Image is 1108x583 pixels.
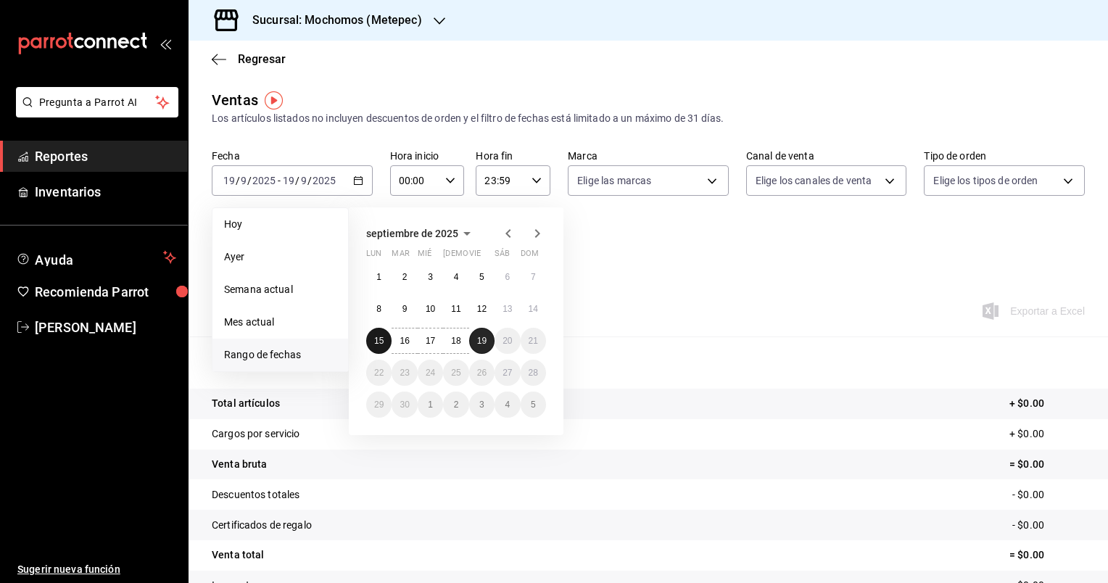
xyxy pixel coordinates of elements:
abbr: lunes [366,249,381,264]
abbr: 2 de septiembre de 2025 [402,272,408,282]
abbr: 14 de septiembre de 2025 [529,304,538,314]
button: 13 de septiembre de 2025 [495,296,520,322]
button: 4 de octubre de 2025 [495,392,520,418]
abbr: martes [392,249,409,264]
button: 14 de septiembre de 2025 [521,296,546,322]
label: Fecha [212,151,373,161]
img: Tooltip marker [265,91,283,109]
abbr: 8 de septiembre de 2025 [376,304,381,314]
abbr: 3 de septiembre de 2025 [428,272,433,282]
abbr: miércoles [418,249,431,264]
button: 25 de septiembre de 2025 [443,360,468,386]
label: Marca [568,151,729,161]
button: 20 de septiembre de 2025 [495,328,520,354]
abbr: 28 de septiembre de 2025 [529,368,538,378]
abbr: 18 de septiembre de 2025 [451,336,460,346]
span: Semana actual [224,282,336,297]
input: -- [300,175,307,186]
label: Canal de venta [746,151,907,161]
button: 28 de septiembre de 2025 [521,360,546,386]
label: Tipo de orden [924,151,1085,161]
p: Cargos por servicio [212,426,300,442]
div: Los artículos listados no incluyen descuentos de orden y el filtro de fechas está limitado a un m... [212,111,1085,126]
abbr: domingo [521,249,539,264]
input: ---- [252,175,276,186]
abbr: 23 de septiembre de 2025 [400,368,409,378]
button: 1 de septiembre de 2025 [366,264,392,290]
button: 6 de septiembre de 2025 [495,264,520,290]
span: / [236,175,240,186]
span: Pregunta a Parrot AI [39,95,156,110]
span: Elige los tipos de orden [933,173,1038,188]
span: [PERSON_NAME] [35,318,176,337]
span: Inventarios [35,182,176,202]
abbr: 16 de septiembre de 2025 [400,336,409,346]
abbr: 9 de septiembre de 2025 [402,304,408,314]
abbr: 26 de septiembre de 2025 [477,368,487,378]
button: 21 de septiembre de 2025 [521,328,546,354]
button: 18 de septiembre de 2025 [443,328,468,354]
span: Reportes [35,146,176,166]
abbr: viernes [469,249,481,264]
button: 15 de septiembre de 2025 [366,328,392,354]
p: = $0.00 [1009,457,1085,472]
p: = $0.00 [1009,547,1085,563]
abbr: 13 de septiembre de 2025 [503,304,512,314]
abbr: 21 de septiembre de 2025 [529,336,538,346]
p: Certificados de regalo [212,518,312,533]
button: 24 de septiembre de 2025 [418,360,443,386]
a: Pregunta a Parrot AI [10,105,178,120]
input: -- [240,175,247,186]
button: 16 de septiembre de 2025 [392,328,417,354]
abbr: 6 de septiembre de 2025 [505,272,510,282]
abbr: 5 de octubre de 2025 [531,400,536,410]
h3: Sucursal: Mochomos (Metepec) [241,12,422,29]
p: Descuentos totales [212,487,299,503]
button: 17 de septiembre de 2025 [418,328,443,354]
button: 8 de septiembre de 2025 [366,296,392,322]
abbr: 2 de octubre de 2025 [454,400,459,410]
span: Regresar [238,52,286,66]
abbr: 1 de octubre de 2025 [428,400,433,410]
button: 27 de septiembre de 2025 [495,360,520,386]
abbr: 22 de septiembre de 2025 [374,368,384,378]
button: 5 de septiembre de 2025 [469,264,495,290]
button: 7 de septiembre de 2025 [521,264,546,290]
abbr: 1 de septiembre de 2025 [376,272,381,282]
button: 3 de octubre de 2025 [469,392,495,418]
abbr: 24 de septiembre de 2025 [426,368,435,378]
span: Sugerir nueva función [17,562,176,577]
abbr: sábado [495,249,510,264]
button: 22 de septiembre de 2025 [366,360,392,386]
button: 11 de septiembre de 2025 [443,296,468,322]
span: Rango de fechas [224,347,336,363]
button: 9 de septiembre de 2025 [392,296,417,322]
button: 2 de septiembre de 2025 [392,264,417,290]
button: open_drawer_menu [160,38,171,49]
abbr: 3 de octubre de 2025 [479,400,484,410]
span: / [307,175,312,186]
span: Recomienda Parrot [35,282,176,302]
button: 5 de octubre de 2025 [521,392,546,418]
input: ---- [312,175,336,186]
button: 26 de septiembre de 2025 [469,360,495,386]
abbr: 25 de septiembre de 2025 [451,368,460,378]
abbr: 10 de septiembre de 2025 [426,304,435,314]
button: 1 de octubre de 2025 [418,392,443,418]
span: Elige los canales de venta [756,173,872,188]
button: Pregunta a Parrot AI [16,87,178,117]
abbr: 5 de septiembre de 2025 [479,272,484,282]
button: Regresar [212,52,286,66]
button: 4 de septiembre de 2025 [443,264,468,290]
input: -- [223,175,236,186]
abbr: 20 de septiembre de 2025 [503,336,512,346]
button: 12 de septiembre de 2025 [469,296,495,322]
span: septiembre de 2025 [366,228,458,239]
span: Ayer [224,249,336,265]
p: - $0.00 [1012,518,1085,533]
p: Venta total [212,547,264,563]
input: -- [282,175,295,186]
span: / [247,175,252,186]
button: 29 de septiembre de 2025 [366,392,392,418]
